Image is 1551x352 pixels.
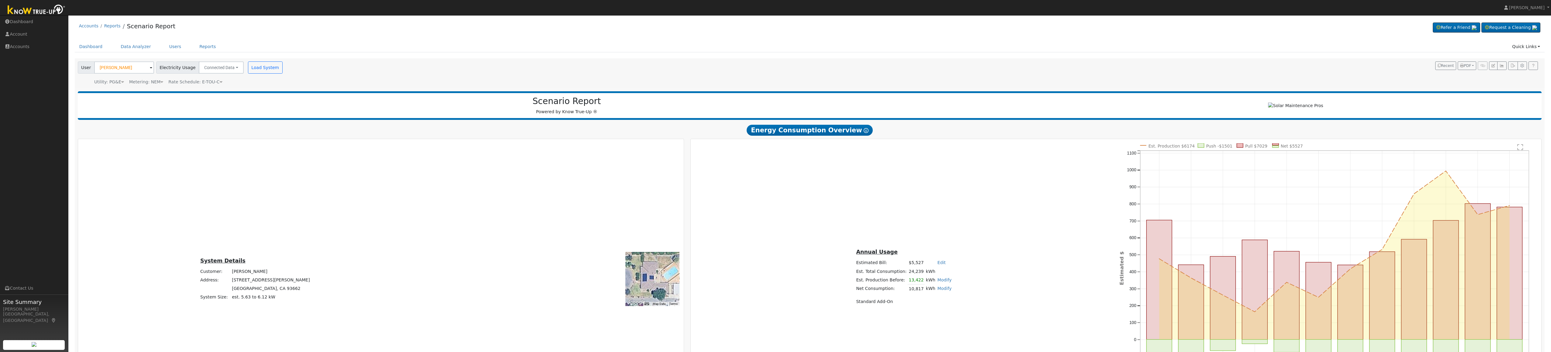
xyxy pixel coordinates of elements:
[1206,144,1232,148] text: Push -$1501
[1508,61,1518,70] button: Export Interval Data
[1508,204,1511,207] circle: onclick=""
[1532,25,1537,30] img: retrieve
[925,276,936,284] td: kWh
[855,267,908,276] td: Est. Total Consumption:
[232,294,275,299] span: est. 5.63 to 6.12 kW
[1130,219,1137,223] text: 700
[1306,262,1331,340] rect: onclick=""
[1147,220,1172,339] rect: onclick=""
[1119,251,1125,285] text: Estimated $
[653,302,665,306] button: Map Data
[165,41,186,52] a: Users
[1210,340,1236,351] rect: onclick=""
[199,276,231,284] td: Address:
[1127,151,1137,155] text: 1100
[195,41,220,52] a: Reports
[78,61,95,74] span: User
[1130,320,1137,325] text: 100
[1370,252,1395,339] rect: onclick=""
[937,260,946,265] a: Edit
[129,79,163,85] div: Metering: NEM
[32,342,36,347] img: retrieve
[199,267,231,276] td: Customer:
[1444,169,1448,173] circle: onclick=""
[855,259,908,267] td: Estimated Bill:
[231,267,311,276] td: [PERSON_NAME]
[1412,192,1416,196] circle: onclick=""
[199,293,231,301] td: System Size:
[925,267,953,276] td: kWh
[1242,240,1267,339] rect: onclick=""
[1381,248,1384,251] circle: onclick=""
[168,79,222,84] span: Alias: H2ETOUCN
[116,41,156,52] a: Data Analyzer
[645,302,649,306] button: Keyboard shortcuts
[1242,340,1267,344] rect: onclick=""
[81,96,1053,115] div: Powered by Know True-Up ®
[199,61,244,74] button: Connected Data
[1130,185,1137,189] text: 900
[1268,103,1323,109] img: Solar Maintenance Pros
[1497,207,1522,340] rect: onclick=""
[669,302,678,305] a: Terms (opens in new tab)
[94,79,124,85] div: Utility: PG&E
[1497,61,1507,70] button: Multi-Series Graph
[1433,23,1480,33] a: Refer a Friend
[925,284,936,293] td: kWh
[200,258,246,264] u: System Details
[937,286,952,291] a: Modify
[1338,265,1363,340] rect: onclick=""
[1130,235,1137,240] text: 600
[1130,270,1137,274] text: 400
[1221,294,1225,297] circle: onclick=""
[1178,265,1204,339] rect: onclick=""
[1465,204,1491,340] rect: onclick=""
[1472,25,1477,30] img: retrieve
[3,306,65,312] div: [PERSON_NAME]
[1134,337,1137,342] text: 0
[1189,276,1193,280] circle: onclick=""
[1281,144,1303,148] text: Net $5527
[1509,5,1545,10] span: [PERSON_NAME]
[1130,287,1137,291] text: 300
[908,259,925,267] td: $5,527
[855,297,953,306] td: Standard Add-On
[1130,202,1137,206] text: 800
[79,23,98,28] a: Accounts
[1458,61,1476,70] button: PDF
[94,61,154,74] input: Select a User
[1433,220,1459,339] rect: onclick=""
[1489,61,1498,70] button: Edit User
[1130,303,1137,308] text: 200
[248,61,283,74] button: Load System
[1285,281,1288,284] circle: onclick=""
[856,249,897,255] u: Annual Usage
[627,298,647,306] img: Google
[51,318,57,323] a: Map
[1435,61,1456,70] button: Recent
[231,276,311,284] td: [STREET_ADDRESS][PERSON_NAME]
[3,298,65,306] span: Site Summary
[1518,144,1524,151] text: 
[1157,257,1161,260] circle: onclick=""
[855,276,908,284] td: Est. Production Before:
[3,311,65,324] div: [GEOGRAPHIC_DATA], [GEOGRAPHIC_DATA]
[1349,267,1352,270] circle: onclick=""
[1274,251,1299,340] rect: onclick=""
[5,3,68,17] img: Know True-Up
[1148,144,1195,148] text: Est. Production $6174
[908,276,925,284] td: 13,422
[127,23,175,30] a: Scenario Report
[156,61,199,74] span: Electricity Usage
[908,284,925,293] td: 10,817
[1481,23,1540,33] a: Request a Cleaning
[937,277,952,282] a: Modify
[1253,310,1257,313] circle: onclick=""
[1401,239,1427,339] rect: onclick=""
[1210,256,1236,340] rect: onclick=""
[908,267,925,276] td: 24,239
[84,96,1050,106] h2: Scenario Report
[747,125,872,136] span: Energy Consumption Overview
[1508,41,1545,52] a: Quick Links
[1127,168,1137,172] text: 1000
